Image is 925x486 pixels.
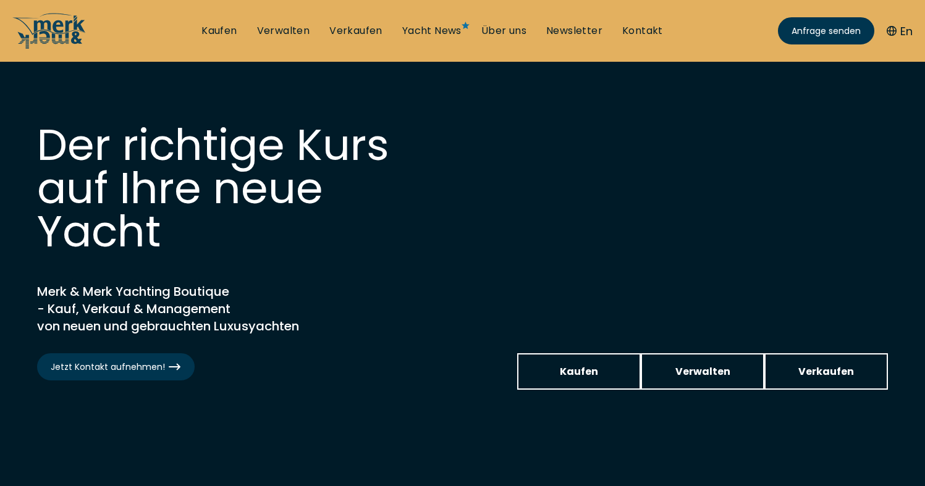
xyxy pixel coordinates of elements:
[37,283,346,335] h2: Merk & Merk Yachting Boutique - Kauf, Verkauf & Management von neuen und gebrauchten Luxusyachten
[201,24,237,38] a: Kaufen
[257,24,310,38] a: Verwalten
[560,364,598,379] span: Kaufen
[402,24,462,38] a: Yacht News
[764,353,888,390] a: Verkaufen
[37,124,408,253] h1: Der richtige Kurs auf Ihre neue Yacht
[517,353,641,390] a: Kaufen
[792,25,861,38] span: Anfrage senden
[546,24,602,38] a: Newsletter
[51,361,181,374] span: Jetzt Kontakt aufnehmen!
[37,353,195,380] a: Jetzt Kontakt aufnehmen!
[778,17,874,44] a: Anfrage senden
[481,24,526,38] a: Über uns
[329,24,382,38] a: Verkaufen
[622,24,663,38] a: Kontakt
[641,353,764,390] a: Verwalten
[887,23,913,40] button: En
[675,364,730,379] span: Verwalten
[798,364,854,379] span: Verkaufen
